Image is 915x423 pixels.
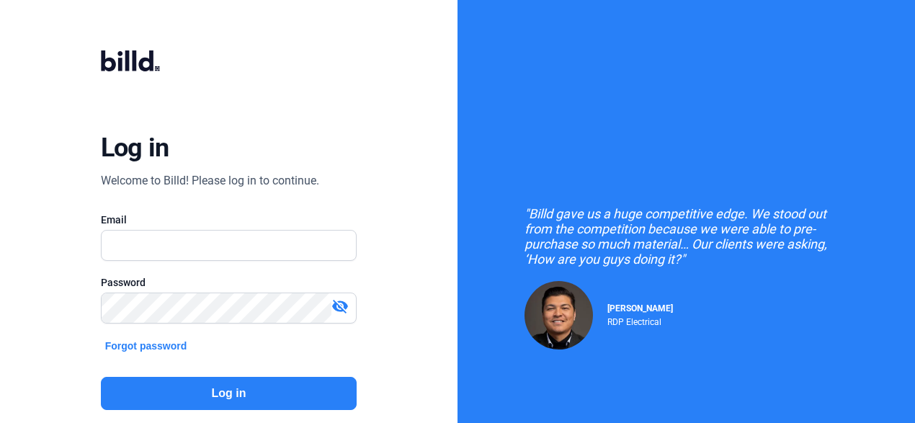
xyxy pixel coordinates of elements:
div: RDP Electrical [607,313,673,327]
div: Password [101,275,357,290]
button: Forgot password [101,338,192,354]
div: Email [101,213,357,227]
img: Raul Pacheco [525,281,593,349]
div: Log in [101,132,169,164]
div: Welcome to Billd! Please log in to continue. [101,172,319,190]
span: [PERSON_NAME] [607,303,673,313]
div: "Billd gave us a huge competitive edge. We stood out from the competition because we were able to... [525,206,849,267]
button: Log in [101,377,357,410]
mat-icon: visibility_off [331,298,349,315]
